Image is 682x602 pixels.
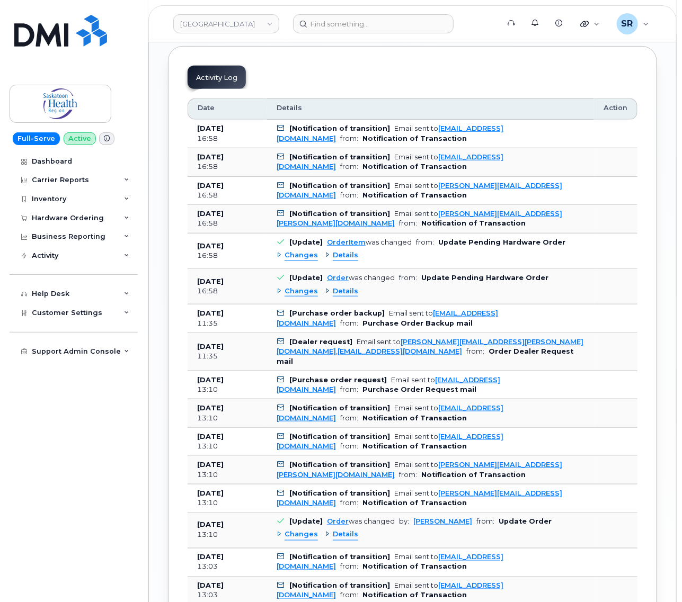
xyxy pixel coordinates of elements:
[285,286,318,296] span: Changes
[197,182,224,190] b: [DATE]
[416,238,434,246] span: from:
[277,124,503,142] div: Email sent to
[340,563,358,571] span: from:
[327,238,412,246] div: was changed
[340,385,358,393] span: from:
[277,489,562,507] div: Email sent to
[197,319,258,328] div: 11:35
[277,309,498,327] a: [EMAIL_ADDRESS][DOMAIN_NAME]
[609,13,657,34] div: Sebastian Reissig
[466,347,484,355] span: from:
[362,134,467,142] b: Notification of Transaction
[333,250,358,260] span: Details
[340,591,358,599] span: from:
[340,134,358,142] span: from:
[340,442,358,450] span: from:
[362,563,467,571] b: Notification of Transaction
[327,518,349,526] a: Order
[277,461,562,478] a: [PERSON_NAME][EMAIL_ADDRESS][PERSON_NAME][DOMAIN_NAME]
[197,124,224,132] b: [DATE]
[333,286,358,296] span: Details
[197,376,224,384] b: [DATE]
[197,343,224,351] b: [DATE]
[289,238,323,246] b: [Update]
[277,404,503,421] div: Email sent to
[289,553,390,561] b: [Notification of transition]
[277,582,503,599] div: Email sent to
[289,309,385,317] b: [Purchase order backup]
[197,470,258,480] div: 13:10
[327,274,349,282] a: Order
[197,433,224,441] b: [DATE]
[289,461,390,469] b: [Notification of transition]
[277,404,503,421] a: [EMAIL_ADDRESS][DOMAIN_NAME]
[622,17,633,30] span: SR
[197,210,224,218] b: [DATE]
[197,498,258,508] div: 13:10
[277,103,302,113] span: Details
[399,471,417,479] span: from:
[340,499,358,507] span: from:
[277,182,562,199] a: [PERSON_NAME][EMAIL_ADDRESS][DOMAIN_NAME]
[289,433,390,441] b: [Notification of transition]
[421,471,526,479] b: Notification of Transaction
[399,518,409,526] span: by:
[362,163,467,170] b: Notification of Transaction
[277,309,498,327] div: Email sent to
[476,518,494,526] span: from:
[197,352,258,361] div: 11:35
[197,521,224,529] b: [DATE]
[197,582,224,590] b: [DATE]
[285,530,318,540] span: Changes
[197,442,258,451] div: 13:10
[327,274,395,282] div: was changed
[362,191,467,199] b: Notification of Transaction
[340,191,358,199] span: from:
[197,461,224,469] b: [DATE]
[277,338,583,355] a: [PERSON_NAME][EMAIL_ADDRESS][PERSON_NAME][DOMAIN_NAME]
[173,14,279,33] a: Saskatoon Health Region
[197,162,258,172] div: 16:58
[197,309,224,317] b: [DATE]
[197,404,224,412] b: [DATE]
[340,319,358,327] span: from:
[197,134,258,143] div: 16:58
[197,219,258,228] div: 16:58
[197,286,258,296] div: 16:58
[277,347,573,365] b: Order Dealer Request mail
[197,489,224,497] b: [DATE]
[399,219,417,227] span: from:
[197,191,258,200] div: 16:58
[289,376,387,384] b: [Purchase order request]
[197,591,258,600] div: 13:03
[421,219,526,227] b: Notification of Transaction
[285,250,318,260] span: Changes
[289,210,390,218] b: [Notification of transition]
[277,461,562,478] div: Email sent to
[197,553,224,561] b: [DATE]
[289,338,352,346] b: [Dealer request]
[197,385,258,394] div: 13:10
[289,582,390,590] b: [Notification of transition]
[362,414,467,422] b: Notification of Transaction
[277,182,562,199] div: Email sent to
[340,163,358,170] span: from:
[362,591,467,599] b: Notification of Transaction
[636,556,674,594] iframe: Messenger Launcher
[197,531,258,540] div: 13:10
[289,489,390,497] b: [Notification of transition]
[289,182,390,190] b: [Notification of transition]
[198,103,215,113] span: Date
[277,210,562,227] div: Email sent to
[438,238,565,246] b: Update Pending Hardware Order
[277,124,503,142] a: [EMAIL_ADDRESS][DOMAIN_NAME]
[289,518,323,526] b: [Update]
[421,274,548,282] b: Update Pending Hardware Order
[293,14,454,33] input: Find something...
[362,442,467,450] b: Notification of Transaction
[333,530,358,540] span: Details
[277,582,503,599] a: [EMAIL_ADDRESS][DOMAIN_NAME]
[197,414,258,423] div: 13:10
[289,153,390,161] b: [Notification of transition]
[327,518,395,526] div: was changed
